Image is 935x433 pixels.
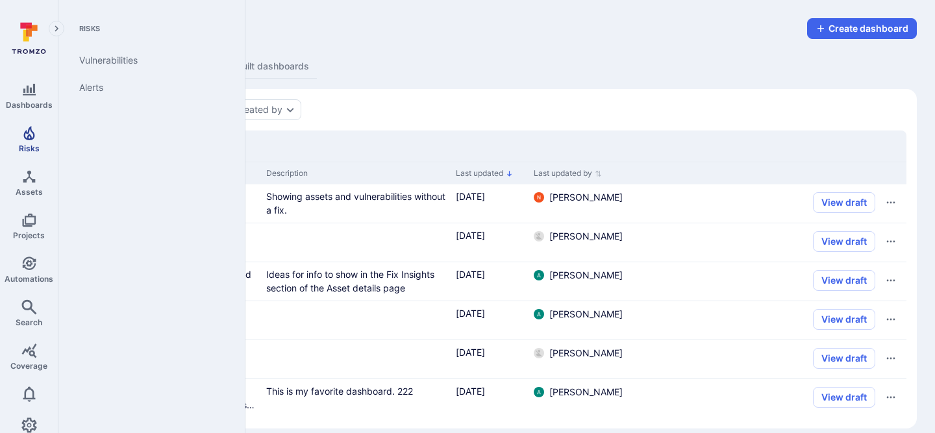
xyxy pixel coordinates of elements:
button: Row actions menu [880,231,901,252]
a: Vulnerabilities [69,47,229,74]
div: Arjan Dehar [534,387,544,397]
div: Arjan Dehar [534,270,544,280]
div: Cell for Last updated [451,379,529,418]
a: [PERSON_NAME] [534,191,623,204]
img: ACg8ocLSa5mPYBaXNx3eFu_EmspyJX0laNWN7cXOFirfQ7srZveEpg=s96-c [534,387,544,397]
i: Expand navigation menu [52,23,61,34]
img: ACg8ocJiZrMuo5LAok5xNfsmguacofL_8FY3O0gKVYidloQwf3hTJA=s96-c [534,231,544,241]
div: Cell for Description [261,184,451,223]
span: [DATE] [456,269,485,280]
button: Row actions menu [880,387,901,408]
span: [PERSON_NAME] [549,347,623,360]
div: Cell for [639,379,906,418]
div: Arjan Dehar [534,309,544,319]
img: ACg8ocLSa5mPYBaXNx3eFu_EmspyJX0laNWN7cXOFirfQ7srZveEpg=s96-c [534,309,544,319]
span: [PERSON_NAME] [549,191,623,204]
a: [PERSON_NAME] [534,347,623,360]
span: Projects [13,230,45,240]
span: [PERSON_NAME] [549,386,623,399]
div: Cell for Last updated by [529,223,639,262]
button: Row actions menu [880,192,901,213]
button: Expand navigation menu [49,21,64,36]
button: View draft [813,348,875,369]
div: Cell for Last updated by [529,340,639,378]
button: View draft [813,309,875,330]
div: Showing assets and vulnerabilities without a fix. [266,190,445,217]
div: Cell for Last updated [451,223,529,262]
div: Cell for Description [261,301,451,340]
button: Sort by Last updated [456,168,513,179]
div: Cell for [639,184,906,223]
span: [PERSON_NAME] [549,269,623,282]
span: [DATE] [456,230,485,241]
button: View draft [813,387,875,408]
div: Cell for Last updated [451,301,529,340]
div: Denis Krasulin [534,231,544,241]
a: Pre-built dashboards [210,55,317,79]
div: Cell for Last updated [451,184,529,223]
p: Sorted by: Alphabetically (Z-A) [506,167,513,180]
span: Automations [5,274,53,284]
div: Cell for Description [261,340,451,378]
button: Sort by Last updated by [534,168,602,179]
div: Cell for [639,340,906,378]
button: Created by [234,105,282,115]
div: dashboards tabs [77,55,917,79]
div: Cell for Description [261,223,451,262]
div: Cell for Last updated [451,262,529,301]
div: Cell for Last updated by [529,184,639,223]
div: Cell for Last updated by [529,379,639,418]
div: Description [266,167,445,179]
span: [PERSON_NAME] [549,308,623,321]
span: Assets [16,187,43,197]
a: [PERSON_NAME] [534,230,623,243]
div: Cell for [639,223,906,262]
a: [PERSON_NAME] [534,269,623,282]
button: Row actions menu [880,309,901,330]
span: Dashboards [6,100,53,110]
div: Cell for Description [261,262,451,301]
div: Cell for Last updated by [529,262,639,301]
button: View draft [813,270,875,291]
button: View draft [813,192,875,213]
div: Deepak Srivastava [534,348,544,358]
span: [DATE] [456,386,485,397]
div: Cell for [639,262,906,301]
img: ACg8ocLf8WwTkw2ChAWZ9MeIoQIBWbvPCpGOHrKBBoi9dXc2H9qKww=s96-c [534,348,544,358]
img: ACg8ocLSa5mPYBaXNx3eFu_EmspyJX0laNWN7cXOFirfQ7srZveEpg=s96-c [534,270,544,280]
span: [PERSON_NAME] [549,230,623,243]
div: Neeren Patki [534,192,544,203]
span: Search [16,317,42,327]
span: [DATE] [456,347,485,358]
span: Risks [69,23,229,34]
button: Row actions menu [880,270,901,291]
button: View draft [813,231,875,252]
img: ACg8ocIprwjrgDQnDsNSk9Ghn5p5-B8DpAKWoJ5Gi9syOE4K59tr4Q=s96-c [534,192,544,203]
button: Create dashboard menu [807,18,917,39]
button: Row actions menu [880,348,901,369]
div: Cell for Last updated by [529,301,639,340]
a: Alerts [69,74,229,101]
span: Coverage [10,361,47,371]
div: Ideas for info to show in the Fix Insights section of the Asset details page [266,267,445,295]
div: Cell for Last updated [451,340,529,378]
a: [PERSON_NAME] [534,308,623,321]
div: This is my favorite dashboard. 222 [266,384,445,398]
a: [PERSON_NAME] [534,386,623,399]
span: [DATE] [456,191,485,202]
span: [DATE] [456,308,485,319]
div: Cell for [639,301,906,340]
span: Risks [19,143,40,153]
div: Cell for Description [261,379,451,418]
button: Expand dropdown [285,105,295,115]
